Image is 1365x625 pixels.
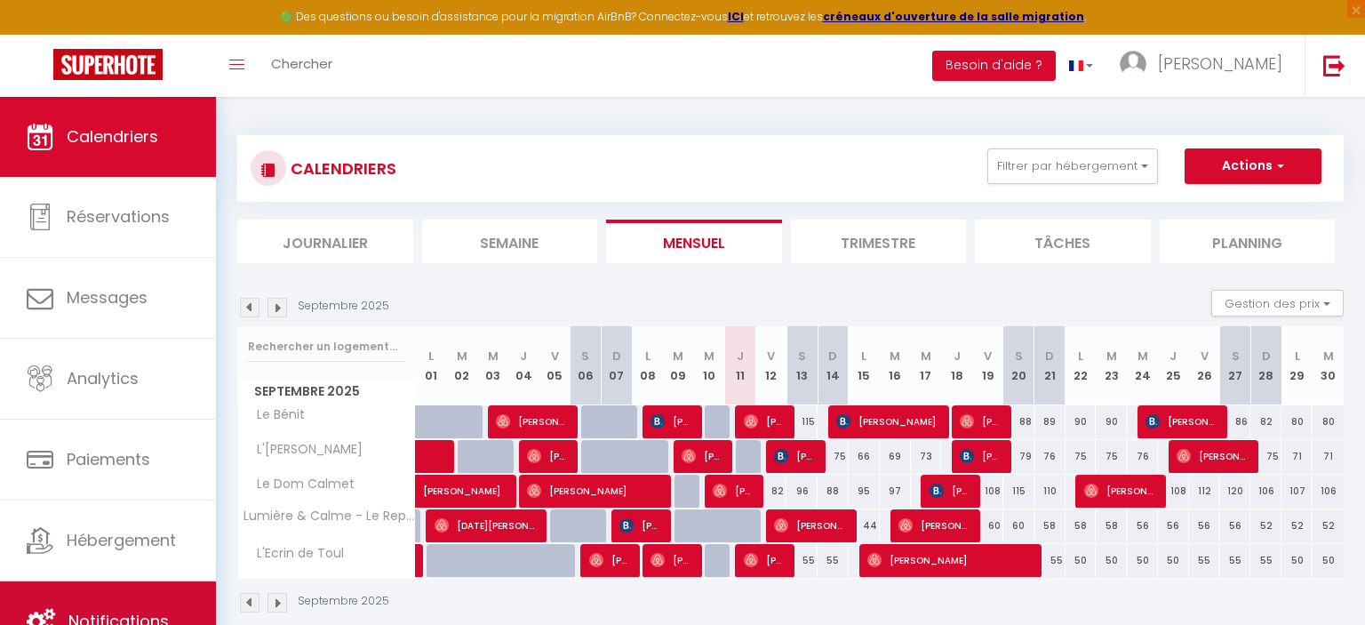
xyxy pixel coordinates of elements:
[972,509,1003,542] div: 60
[1158,509,1189,542] div: 56
[416,326,447,405] th: 01
[880,475,911,508] div: 97
[1250,475,1281,508] div: 106
[1034,326,1066,405] th: 21
[1220,475,1251,508] div: 120
[1078,348,1083,365] abbr: L
[1066,326,1097,405] th: 22
[984,348,992,365] abbr: V
[744,543,786,577] span: [PERSON_NAME]
[651,543,692,577] span: [PERSON_NAME]
[1250,440,1281,473] div: 75
[861,348,866,365] abbr: L
[818,544,849,577] div: 55
[1137,348,1148,365] abbr: M
[1015,348,1023,365] abbr: S
[880,440,911,473] div: 69
[932,51,1056,81] button: Besoin d'aide ?
[422,220,598,263] li: Semaine
[1313,405,1344,438] div: 80
[416,475,447,509] a: [PERSON_NAME]
[960,439,1002,473] span: [PERSON_NAME]
[786,475,818,508] div: 96
[1323,348,1334,365] abbr: M
[241,405,309,425] span: Le Bénit
[890,348,900,365] abbr: M
[237,220,413,263] li: Journalier
[1281,544,1313,577] div: 50
[1313,544,1344,577] div: 50
[728,9,744,24] a: ICI
[1158,475,1189,508] div: 108
[241,440,367,460] span: L'[PERSON_NAME]
[1313,475,1344,508] div: 106
[818,440,849,473] div: 75
[798,348,806,365] abbr: S
[1281,509,1313,542] div: 52
[53,49,163,80] img: Super Booking
[457,348,467,365] abbr: M
[1003,405,1034,438] div: 88
[1185,148,1321,184] button: Actions
[849,440,880,473] div: 66
[1281,440,1313,473] div: 71
[1189,544,1220,577] div: 55
[1127,440,1158,473] div: 76
[1220,326,1251,405] th: 27
[651,405,692,438] span: [PERSON_NAME]
[1220,405,1251,438] div: 86
[581,348,589,365] abbr: S
[786,405,818,438] div: 115
[744,405,786,438] span: [PERSON_NAME]
[1034,475,1066,508] div: 110
[1127,326,1158,405] th: 24
[823,9,1084,24] strong: créneaux d'ouverture de la salle migration
[673,348,683,365] abbr: M
[1211,290,1344,317] button: Gestion des prix
[849,326,880,405] th: 15
[1034,440,1066,473] div: 76
[1281,405,1313,438] div: 80
[755,326,786,405] th: 12
[1201,348,1209,365] abbr: V
[1084,474,1157,508] span: [PERSON_NAME]
[286,148,396,188] h3: CALENDRIERS
[527,474,662,508] span: [PERSON_NAME]
[1160,220,1336,263] li: Planning
[589,543,631,577] span: [PERSON_NAME]
[539,326,571,405] th: 05
[645,348,651,365] abbr: L
[1127,544,1158,577] div: 50
[435,509,539,542] span: [DATE][PERSON_NAME]
[972,326,1003,405] th: 19
[1250,544,1281,577] div: 55
[1034,544,1066,577] div: 55
[1003,475,1034,508] div: 115
[818,475,849,508] div: 88
[898,509,971,542] span: [PERSON_NAME]
[694,326,725,405] th: 10
[921,348,931,365] abbr: M
[737,348,744,365] abbr: J
[1045,348,1054,365] abbr: D
[725,326,756,405] th: 11
[1127,509,1158,542] div: 56
[987,148,1158,184] button: Filtrer par hébergement
[1145,405,1218,438] span: [PERSON_NAME]
[1096,509,1127,542] div: 58
[423,465,546,499] span: [PERSON_NAME]
[1189,326,1220,405] th: 26
[67,125,158,148] span: Calendriers
[1096,440,1127,473] div: 75
[477,326,508,405] th: 03
[67,448,150,470] span: Paiements
[960,405,1002,438] span: [PERSON_NAME]
[1250,405,1281,438] div: 82
[828,348,837,365] abbr: D
[612,348,621,365] abbr: D
[786,326,818,405] th: 13
[1281,326,1313,405] th: 29
[941,326,972,405] th: 18
[836,405,940,438] span: [PERSON_NAME]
